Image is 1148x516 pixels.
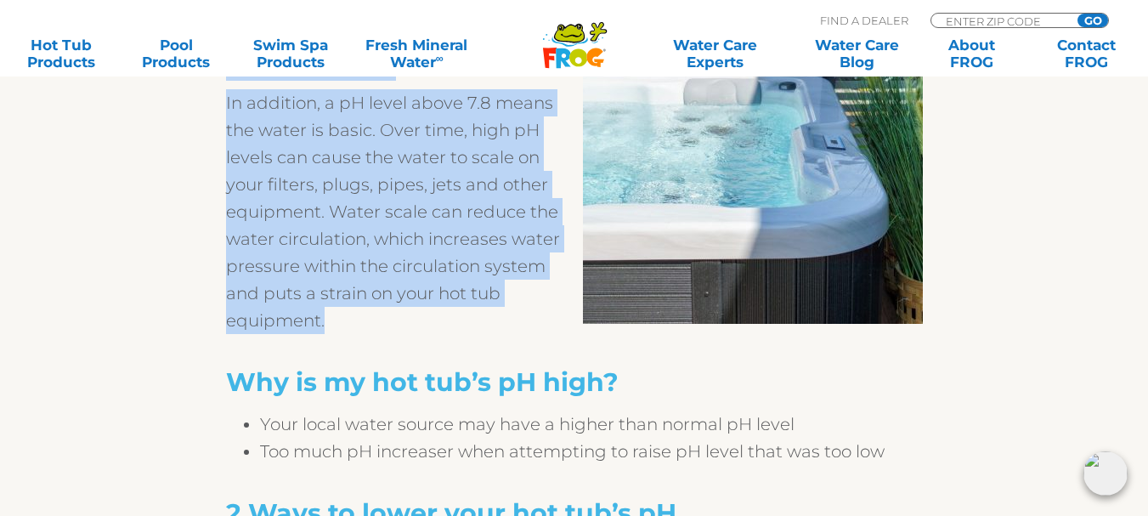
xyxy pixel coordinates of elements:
a: Water CareExperts [642,37,787,71]
li: Your local water source may have a higher than normal pH level [260,411,923,438]
a: AboutFROG [927,37,1016,71]
input: GO [1077,14,1108,27]
a: Hot TubProducts [17,37,106,71]
img: openIcon [1083,451,1128,496]
sup: ∞ [436,52,444,65]
input: Zip Code Form [944,14,1059,28]
p: In addition, a pH level above 7.8 means the water is basic. Over time, high pH levels can cause t... [226,89,574,334]
a: ContactFROG [1042,37,1131,71]
strong: Why is my hot tub’s pH high? [226,366,619,398]
a: Water CareBlog [812,37,902,71]
a: Swim SpaProducts [246,37,336,71]
p: Find A Dealer [820,13,908,28]
a: PoolProducts [132,37,221,71]
a: Fresh MineralWater∞ [361,37,472,71]
li: Too much pH increaser when attempting to raise pH level that was too low [260,438,923,465]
